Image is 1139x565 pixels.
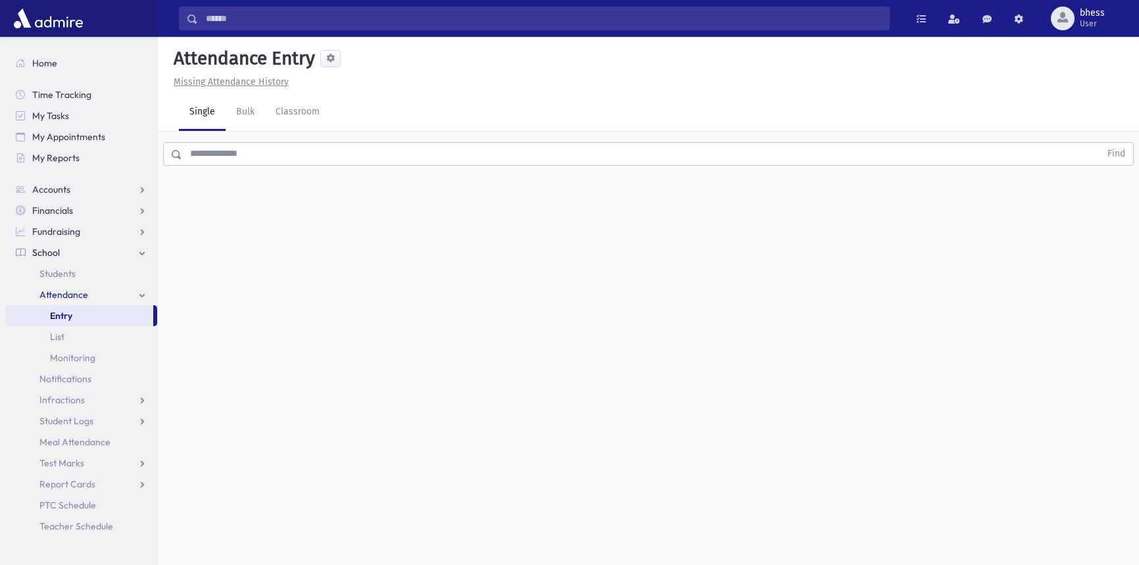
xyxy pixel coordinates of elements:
a: Infractions [5,389,157,410]
a: Missing Attendance History [168,76,289,87]
a: Bulk [226,94,265,131]
span: Report Cards [39,478,95,490]
span: Teacher Schedule [39,520,113,532]
span: bhess [1080,8,1105,18]
span: Students [39,268,76,280]
span: My Tasks [32,110,69,122]
span: Meal Attendance [39,436,110,448]
a: Entry [5,305,153,326]
span: Accounts [32,184,70,195]
span: Financials [32,205,73,216]
a: My Tasks [5,105,157,126]
a: Meal Attendance [5,431,157,453]
a: My Appointments [5,126,157,147]
a: Notifications [5,368,157,389]
a: Accounts [5,179,157,200]
span: My Reports [32,152,80,164]
u: Missing Attendance History [174,76,289,87]
span: User [1080,18,1105,29]
span: Entry [50,310,72,322]
span: Infractions [39,394,85,406]
a: Monitoring [5,347,157,368]
span: Attendance [39,289,88,301]
a: Test Marks [5,453,157,474]
span: School [32,247,60,258]
a: My Reports [5,147,157,168]
span: PTC Schedule [39,499,96,511]
span: Student Logs [39,415,93,427]
span: Test Marks [39,457,84,469]
a: Students [5,263,157,284]
a: Report Cards [5,474,157,495]
a: Student Logs [5,410,157,431]
a: Classroom [265,94,330,131]
span: My Appointments [32,131,105,143]
span: List [50,331,64,343]
span: Time Tracking [32,89,91,101]
span: Notifications [39,373,91,385]
a: Time Tracking [5,84,157,105]
span: Monitoring [50,352,95,364]
a: Financials [5,200,157,221]
a: Attendance [5,284,157,305]
input: Search [198,7,889,30]
button: Find [1100,143,1133,165]
span: Home [32,57,57,69]
span: Fundraising [32,226,80,237]
a: Home [5,53,157,74]
a: School [5,242,157,263]
a: Teacher Schedule [5,516,157,537]
a: Single [179,94,226,131]
a: List [5,326,157,347]
h5: Attendance Entry [168,47,315,70]
a: PTC Schedule [5,495,157,516]
img: AdmirePro [11,5,86,32]
a: Fundraising [5,221,157,242]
